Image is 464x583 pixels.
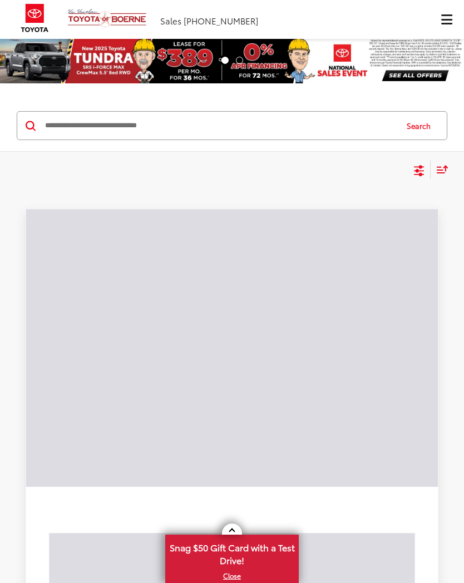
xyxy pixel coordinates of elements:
[412,161,426,178] button: Select filters
[184,14,258,27] span: [PHONE_NUMBER]
[44,112,396,139] input: Search by Make, Model, or Keyword
[67,8,147,28] img: Vic Vaughan Toyota of Boerne
[160,14,181,27] span: Sales
[166,536,298,570] span: Snag $50 Gift Card with a Test Drive!
[431,160,448,179] button: Select sort value
[396,112,447,139] button: Search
